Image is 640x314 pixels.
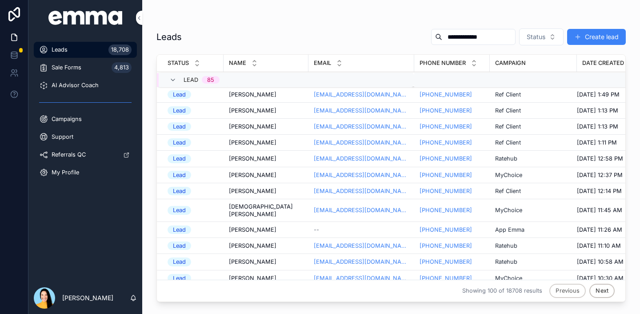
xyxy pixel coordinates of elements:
a: [PERSON_NAME] [229,226,303,233]
span: Referrals QC [52,151,86,158]
a: Ref Client [495,91,572,98]
a: [DATE] 10:58 AM [577,258,639,266]
a: [EMAIL_ADDRESS][DOMAIN_NAME] [314,123,409,130]
span: AI Advisor Coach [52,81,99,89]
div: 4,813 [112,62,132,73]
span: My Profile [52,169,79,176]
a: [DEMOGRAPHIC_DATA][PERSON_NAME] [229,203,303,218]
a: [DATE] 12:37 PM [577,171,639,179]
a: [PERSON_NAME] [229,171,303,179]
div: Lead [173,171,186,179]
button: Next [589,284,615,298]
a: My Profile [34,165,137,181]
a: [PHONE_NUMBER] [420,91,484,98]
a: [PHONE_NUMBER] [420,171,472,179]
a: Lead [168,225,218,234]
a: [EMAIL_ADDRESS][DOMAIN_NAME] [314,155,409,162]
a: Leads18,708 [34,42,137,58]
a: [PHONE_NUMBER] [420,123,472,130]
div: Lead [173,242,186,250]
a: [PHONE_NUMBER] [420,206,472,214]
span: [PERSON_NAME] [229,226,276,233]
a: [DATE] 1:49 PM [577,91,639,98]
a: [PHONE_NUMBER] [420,171,484,179]
span: [DATE] 12:14 PM [577,187,622,195]
a: [EMAIL_ADDRESS][DOMAIN_NAME] [314,91,409,98]
a: [DATE] 12:58 PM [577,155,639,162]
a: [EMAIL_ADDRESS][DOMAIN_NAME] [314,107,409,114]
a: Ratehub [495,242,517,250]
a: [PHONE_NUMBER] [420,242,472,250]
a: [EMAIL_ADDRESS][DOMAIN_NAME] [314,242,409,250]
span: -- [314,226,319,233]
a: [PHONE_NUMBER] [420,258,484,266]
a: -- [314,226,409,233]
a: [PHONE_NUMBER] [420,107,484,114]
a: Ref Client [495,91,521,98]
span: [DATE] 1:13 PM [577,107,618,114]
span: [DATE] 10:30 AM [577,274,624,282]
span: Support [52,133,73,141]
a: [PERSON_NAME] [229,242,303,250]
a: [PHONE_NUMBER] [420,91,472,98]
span: [PERSON_NAME] [229,107,276,114]
a: Lead [168,274,218,282]
div: Lead [173,90,186,99]
a: [EMAIL_ADDRESS][DOMAIN_NAME] [314,258,409,266]
a: Ref Client [495,123,572,130]
a: Lead [168,138,218,147]
span: Campaign [495,59,526,67]
div: Lead [173,122,186,131]
a: [EMAIL_ADDRESS][DOMAIN_NAME] [314,187,409,195]
a: Referrals QC [34,147,137,163]
a: Ratehub [495,155,572,162]
span: Date created [582,59,624,67]
a: Ref Client [495,139,572,146]
a: [DATE] 10:30 AM [577,274,639,282]
button: Select Button [519,28,564,45]
span: Email [314,59,331,67]
a: [PERSON_NAME] [229,258,303,266]
span: [DATE] 12:37 PM [577,171,623,179]
div: Lead [173,274,186,282]
a: MyChoice [495,274,522,282]
a: Ratehub [495,258,517,266]
a: [PHONE_NUMBER] [420,155,472,162]
span: [DATE] 12:58 PM [577,155,623,162]
a: Ref Client [495,187,572,195]
div: 85 [207,76,214,84]
a: [PHONE_NUMBER] [420,139,484,146]
a: Lead [168,206,218,214]
span: [DATE] 11:10 AM [577,242,621,250]
a: Campaigns [34,111,137,127]
a: Support [34,129,137,145]
a: [EMAIL_ADDRESS][DOMAIN_NAME] [314,139,409,146]
a: [PERSON_NAME] [229,123,303,130]
span: [PERSON_NAME] [229,171,276,179]
a: [EMAIL_ADDRESS][DOMAIN_NAME] [314,206,409,214]
a: Ref Client [495,123,521,130]
a: MyChoice [495,206,572,214]
a: [PERSON_NAME] [229,107,303,114]
div: 18,708 [108,44,132,55]
a: [PHONE_NUMBER] [420,206,484,214]
a: Create lead [567,29,626,45]
p: [PERSON_NAME] [62,294,113,302]
a: Sale Forms4,813 [34,60,137,76]
a: [EMAIL_ADDRESS][DOMAIN_NAME] [314,171,409,179]
span: Name [229,59,246,67]
a: [DATE] 11:10 AM [577,242,639,250]
span: [DATE] 1:11 PM [577,139,617,146]
div: Lead [173,206,186,214]
span: [PERSON_NAME] [229,139,276,146]
span: Status [168,59,189,67]
span: [DATE] 11:26 AM [577,226,622,233]
a: Lead [168,242,218,250]
a: Ratehub [495,155,517,162]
